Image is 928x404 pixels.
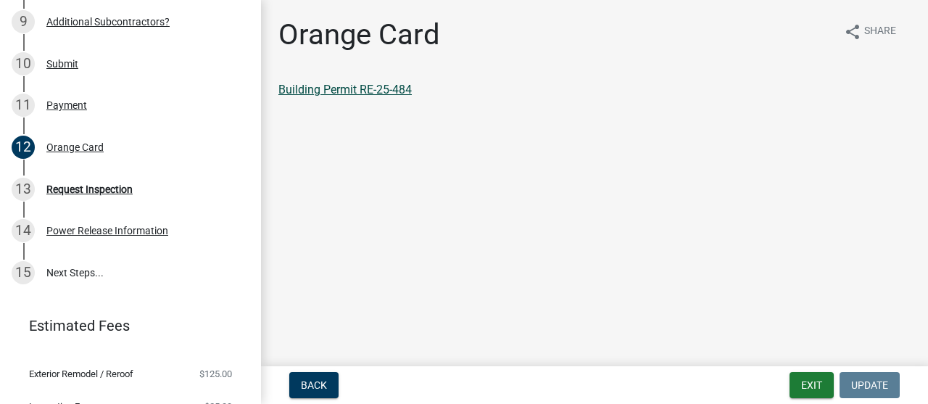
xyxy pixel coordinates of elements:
h1: Orange Card [278,17,440,52]
div: 11 [12,94,35,117]
a: Building Permit RE-25-484 [278,83,412,96]
div: 14 [12,219,35,242]
div: Submit [46,59,78,69]
span: Share [864,23,896,41]
div: Orange Card [46,142,104,152]
button: Exit [790,372,834,398]
button: Update [840,372,900,398]
div: Payment [46,100,87,110]
div: Power Release Information [46,226,168,236]
div: Request Inspection [46,184,133,194]
button: shareShare [832,17,908,46]
div: 13 [12,178,35,201]
span: Update [851,379,888,391]
a: Estimated Fees [12,311,238,340]
i: share [844,23,861,41]
div: Additional Subcontractors? [46,17,170,27]
div: 15 [12,261,35,284]
span: Exterior Remodel / Reroof [29,369,133,379]
span: $125.00 [199,369,232,379]
div: 10 [12,52,35,75]
div: 12 [12,136,35,159]
span: Back [301,379,327,391]
button: Back [289,372,339,398]
div: 9 [12,10,35,33]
